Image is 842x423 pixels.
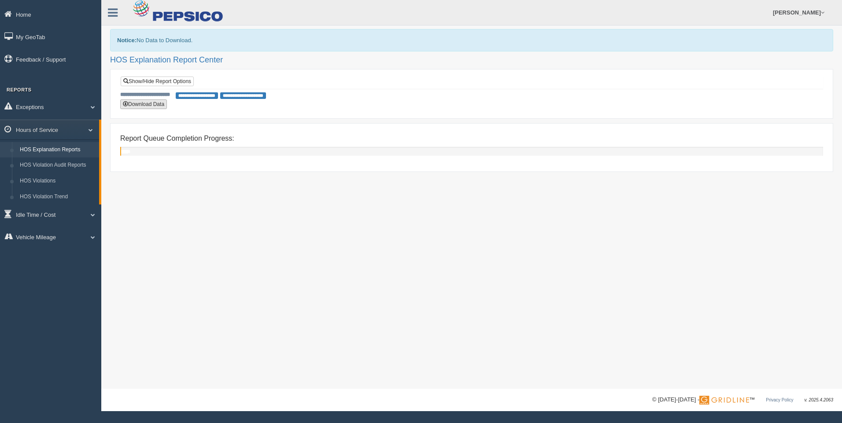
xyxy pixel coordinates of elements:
a: HOS Violation Audit Reports [16,157,99,173]
button: Download Data [120,99,167,109]
h4: Report Queue Completion Progress: [120,135,823,142]
a: Show/Hide Report Options [121,77,194,86]
img: Gridline [699,396,749,405]
a: HOS Violations [16,173,99,189]
b: Notice: [117,37,137,44]
h2: HOS Explanation Report Center [110,56,833,65]
div: No Data to Download. [110,29,833,51]
span: v. 2025.4.2063 [805,397,833,402]
a: Privacy Policy [766,397,793,402]
a: HOS Violation Trend [16,189,99,205]
div: © [DATE]-[DATE] - ™ [652,395,833,405]
a: HOS Explanation Reports [16,142,99,158]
